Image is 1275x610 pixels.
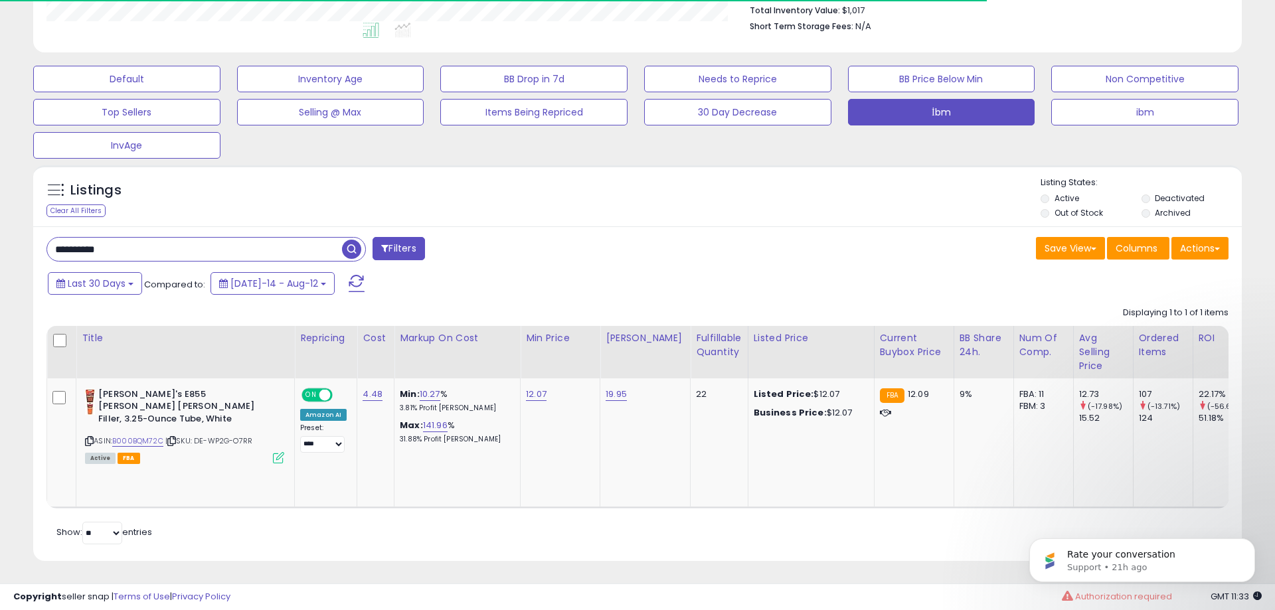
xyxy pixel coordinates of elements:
[1107,237,1169,260] button: Columns
[696,331,742,359] div: Fulfillable Quantity
[118,453,140,464] span: FBA
[880,331,948,359] div: Current Buybox Price
[85,388,284,462] div: ASIN:
[48,272,142,295] button: Last 30 Days
[1171,237,1229,260] button: Actions
[85,388,95,415] img: 41ewYJDvhDL._SL40_.jpg
[1079,412,1133,424] div: 15.52
[68,277,126,290] span: Last 30 Days
[394,326,521,378] th: The percentage added to the cost of goods (COGS) that forms the calculator for Min & Max prices.
[70,181,122,200] h5: Listings
[144,278,205,291] span: Compared to:
[526,331,594,345] div: Min Price
[237,99,424,125] button: Selling @ Max
[1019,400,1063,412] div: FBM: 3
[855,20,871,33] span: N/A
[1199,412,1252,424] div: 51.18%
[750,5,840,16] b: Total Inventory Value:
[750,1,1219,17] li: $1,017
[440,99,628,125] button: Items Being Repriced
[1088,401,1122,412] small: (-17.98%)
[1155,192,1205,204] label: Deactivated
[1019,388,1063,400] div: FBA: 11
[423,419,448,432] a: 141.96
[400,388,510,413] div: %
[85,453,116,464] span: All listings currently available for purchase on Amazon
[1009,510,1275,603] iframe: Intercom notifications message
[1147,401,1180,412] small: (-13.71%)
[211,272,335,295] button: [DATE]-14 - Aug-12
[606,331,685,345] div: [PERSON_NAME]
[1199,388,1252,400] div: 22.17%
[1019,331,1068,359] div: Num of Comp.
[33,99,220,125] button: Top Sellers
[13,590,62,603] strong: Copyright
[1055,207,1103,218] label: Out of Stock
[1116,242,1157,255] span: Columns
[880,388,904,403] small: FBA
[440,66,628,92] button: BB Drop in 7d
[400,435,510,444] p: 31.88% Profit [PERSON_NAME]
[98,388,260,429] b: [PERSON_NAME]'s E855 [PERSON_NAME] [PERSON_NAME] Filler, 3.25-Ounce Tube, White
[754,331,869,345] div: Listed Price
[114,590,170,603] a: Terms of Use
[1079,388,1133,400] div: 12.73
[526,388,547,401] a: 12.07
[400,331,515,345] div: Markup on Cost
[46,204,106,217] div: Clear All Filters
[848,99,1035,125] button: İbm
[644,66,831,92] button: Needs to Reprice
[420,388,440,401] a: 10.27
[1139,331,1187,359] div: Ordered Items
[400,419,423,431] b: Max:
[303,389,319,400] span: ON
[1051,66,1238,92] button: Non Competitive
[754,407,864,419] div: $12.07
[230,277,318,290] span: [DATE]-14 - Aug-12
[56,526,152,538] span: Show: entries
[1036,237,1105,260] button: Save View
[400,419,510,444] div: %
[1139,412,1193,424] div: 124
[33,132,220,159] button: InvAge
[331,389,352,400] span: OFF
[363,331,388,345] div: Cost
[13,591,230,603] div: seller snap | |
[1041,177,1241,189] p: Listing States:
[1139,388,1193,400] div: 107
[237,66,424,92] button: Inventory Age
[606,388,627,401] a: 19.95
[754,388,864,400] div: $12.07
[696,388,737,400] div: 22
[363,388,382,401] a: 4.48
[300,331,351,345] div: Repricing
[165,435,252,446] span: | SKU: DE-WP2G-O7RR
[848,66,1035,92] button: BB Price Below Min
[400,404,510,413] p: 3.81% Profit [PERSON_NAME]
[1199,331,1247,345] div: ROI
[33,66,220,92] button: Default
[373,237,424,260] button: Filters
[1123,307,1229,319] div: Displaying 1 to 1 of 1 items
[754,388,814,400] b: Listed Price:
[1055,192,1079,204] label: Active
[112,435,163,447] a: B000BQM72C
[908,388,929,400] span: 12.09
[1079,331,1128,373] div: Avg Selling Price
[1207,401,1246,412] small: (-56.68%)
[750,21,853,32] b: Short Term Storage Fees:
[300,409,347,421] div: Amazon AI
[1051,99,1238,125] button: ibm
[1155,207,1191,218] label: Archived
[644,99,831,125] button: 30 Day Decrease
[400,388,420,400] b: Min:
[960,331,1008,359] div: BB Share 24h.
[754,406,827,419] b: Business Price:
[300,423,347,453] div: Preset:
[960,388,1003,400] div: 9%
[172,590,230,603] a: Privacy Policy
